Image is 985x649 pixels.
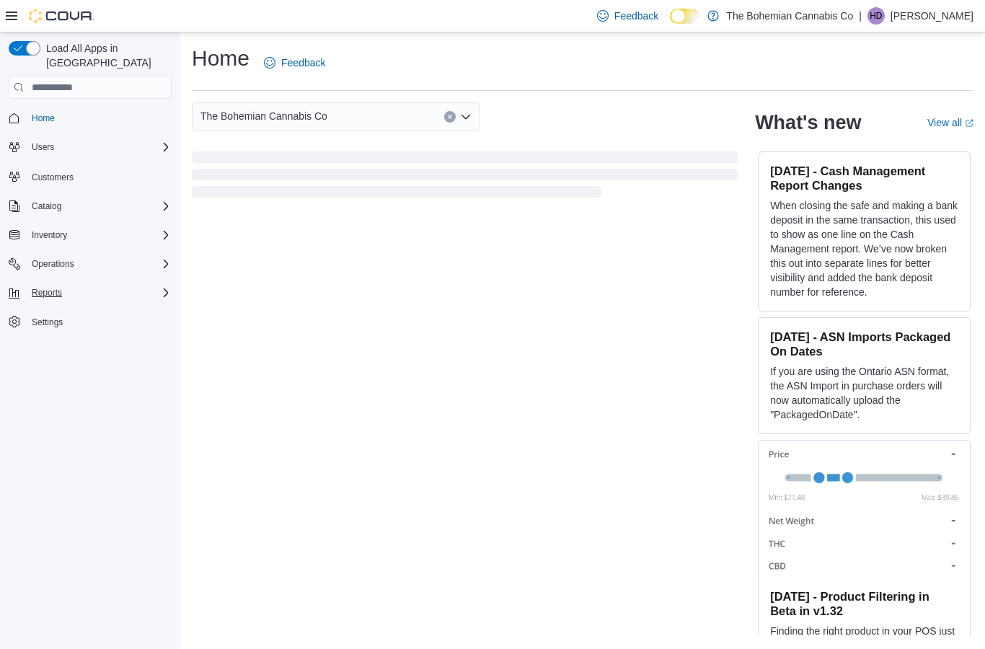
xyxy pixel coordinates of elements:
a: Feedback [258,48,331,77]
span: Reports [32,287,62,299]
a: Home [26,110,61,127]
h3: [DATE] - ASN Imports Packaged On Dates [770,330,958,358]
input: Dark Mode [670,9,700,24]
span: Users [26,138,172,156]
span: The Bohemian Cannabis Co [200,107,327,125]
span: Users [32,141,54,153]
button: Clear input [444,111,456,123]
span: Load All Apps in [GEOGRAPHIC_DATA] [40,41,172,70]
svg: External link [965,119,973,128]
span: Customers [26,167,172,185]
button: Customers [3,166,177,187]
a: Customers [26,169,79,186]
button: Home [3,107,177,128]
h3: [DATE] - Cash Management Report Changes [770,164,958,193]
button: Operations [26,255,80,273]
p: | [859,7,862,25]
button: Reports [26,284,68,301]
button: Users [26,138,60,156]
span: Inventory [26,226,172,244]
span: Operations [32,258,74,270]
button: Inventory [3,225,177,245]
h3: [DATE] - Product Filtering in Beta in v1.32 [770,589,958,618]
button: Operations [3,254,177,274]
span: Catalog [26,198,172,215]
div: Hesam Deihimi [867,7,885,25]
span: Feedback [281,56,325,70]
span: HD [870,7,882,25]
p: When closing the safe and making a bank deposit in the same transaction, this used to show as one... [770,198,958,299]
span: Home [26,109,172,127]
button: Open list of options [460,111,472,123]
button: Catalog [26,198,67,215]
button: Inventory [26,226,73,244]
button: Settings [3,312,177,332]
span: Operations [26,255,172,273]
span: Settings [32,317,63,328]
h1: Home [192,44,249,73]
button: Reports [3,283,177,303]
p: If you are using the Ontario ASN format, the ASN Import in purchase orders will now automatically... [770,364,958,422]
p: [PERSON_NAME] [891,7,973,25]
span: Home [32,112,55,124]
span: Settings [26,313,172,331]
img: Cova [29,9,94,23]
a: Settings [26,314,69,331]
button: Catalog [3,196,177,216]
span: Inventory [32,229,67,241]
span: Reports [26,284,172,301]
a: Feedback [591,1,664,30]
span: Catalog [32,200,61,212]
nav: Complex example [9,102,172,370]
a: View allExternal link [927,117,973,128]
h2: What's new [755,111,861,134]
span: Feedback [614,9,658,23]
p: The Bohemian Cannabis Co [726,7,853,25]
button: Users [3,137,177,157]
span: Customers [32,172,74,183]
span: Loading [192,154,738,200]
